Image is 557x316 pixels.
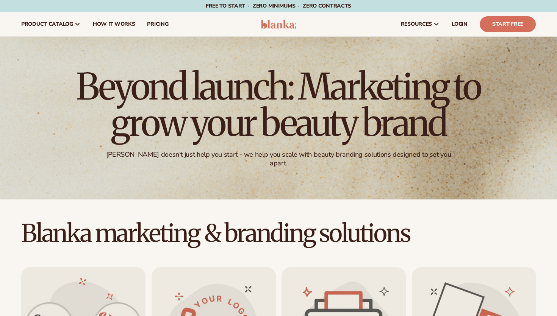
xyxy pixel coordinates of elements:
span: LOGIN [452,21,468,27]
div: [PERSON_NAME] doesn't just help you start - we help you scale with beauty branding solutions desi... [97,150,460,168]
span: Free to start · ZERO minimums · ZERO contracts [206,2,351,9]
span: resources [401,21,432,27]
a: Start Free [480,16,536,32]
a: pricing [141,12,174,36]
a: How It Works [87,12,141,36]
span: product catalog [21,21,73,27]
img: logo [261,20,297,29]
a: product catalog [15,12,87,36]
span: How It Works [93,21,135,27]
a: resources [395,12,446,36]
h1: Beyond launch: Marketing to grow your beauty brand [70,68,487,141]
span: pricing [147,21,168,27]
a: LOGIN [446,12,474,36]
